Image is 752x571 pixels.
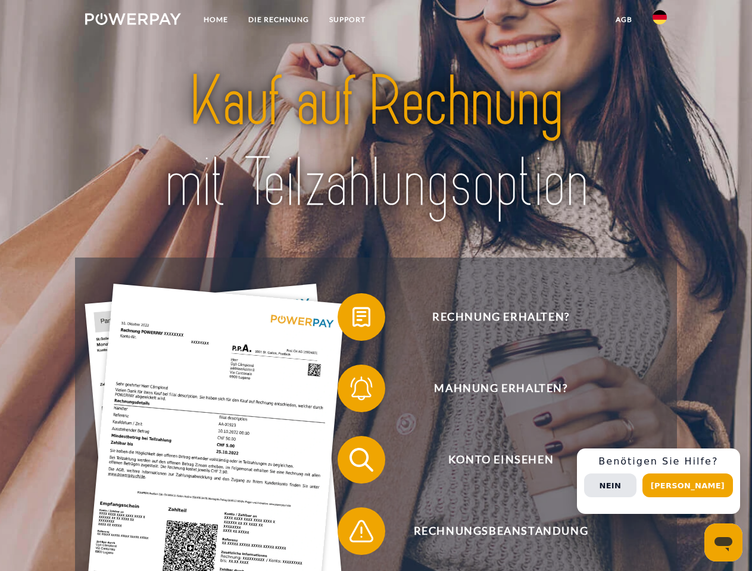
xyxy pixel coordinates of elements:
a: DIE RECHNUNG [238,9,319,30]
span: Rechnung erhalten? [355,293,647,341]
button: Rechnung erhalten? [338,293,647,341]
div: Schnellhilfe [577,448,740,514]
button: Konto einsehen [338,436,647,484]
iframe: Schaltfläche zum Öffnen des Messaging-Fensters [704,523,742,561]
button: Mahnung erhalten? [338,365,647,412]
button: Rechnungsbeanstandung [338,507,647,555]
button: Nein [584,473,636,497]
img: qb_search.svg [347,445,376,475]
img: qb_bell.svg [347,374,376,403]
span: Konto einsehen [355,436,647,484]
a: Home [194,9,238,30]
span: Mahnung erhalten? [355,365,647,412]
img: title-powerpay_de.svg [114,57,638,228]
img: qb_bill.svg [347,302,376,332]
span: Rechnungsbeanstandung [355,507,647,555]
img: logo-powerpay-white.svg [85,13,181,25]
a: SUPPORT [319,9,376,30]
a: agb [606,9,642,30]
img: de [653,10,667,24]
button: [PERSON_NAME] [642,473,733,497]
img: qb_warning.svg [347,516,376,546]
h3: Benötigen Sie Hilfe? [584,456,733,468]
